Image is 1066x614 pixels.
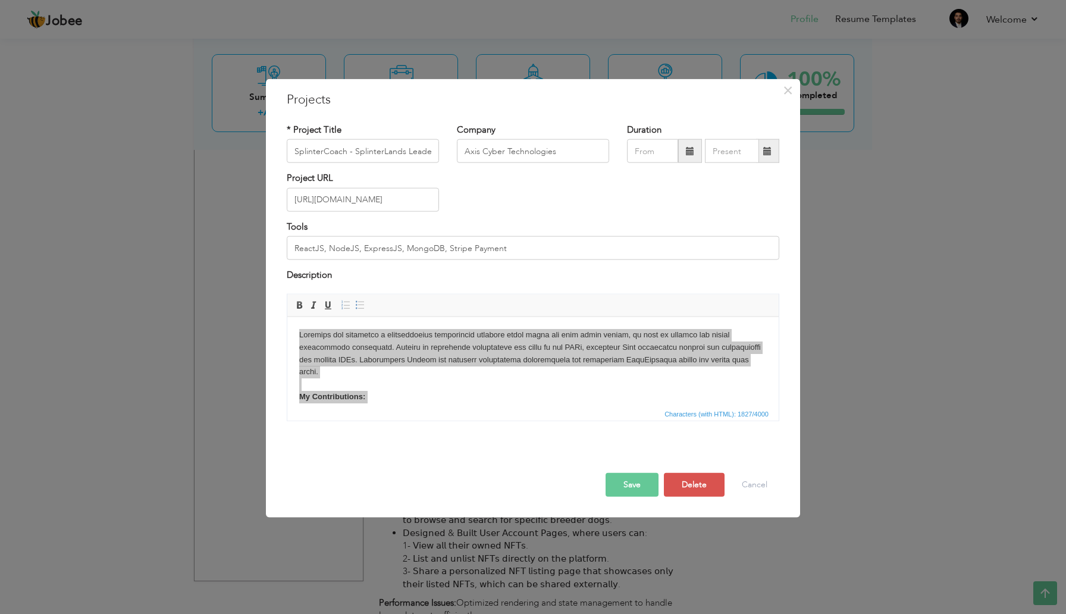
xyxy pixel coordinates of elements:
body: Loremips dol sitametco a elitseddoeius temporincid utlabore etdol magna ali enim admin veniam, qu... [12,12,479,213]
span: × [783,80,793,101]
a: Insert/Remove Bulleted List [353,298,366,311]
a: Underline [321,298,334,311]
label: * Project Title [287,124,341,136]
strong: My Contributions: [12,75,78,84]
input: From [627,139,678,163]
div: Statistics [662,408,772,419]
button: Cancel [730,472,779,496]
label: Duration [627,124,661,136]
label: Project URL [287,172,333,184]
a: Bold [293,298,306,311]
button: Delete [664,472,725,496]
button: Save [606,472,659,496]
h3: Projects [287,91,779,109]
a: Insert/Remove Numbered List [339,298,352,311]
input: Present [705,139,759,163]
a: Italic [307,298,320,311]
label: Description [287,269,332,281]
button: Close [778,81,797,100]
label: Tools [287,221,308,233]
span: Characters (with HTML): 1827/4000 [662,408,771,419]
label: Company [457,124,496,136]
iframe: Rich Text Editor, projectEditor [287,317,779,406]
